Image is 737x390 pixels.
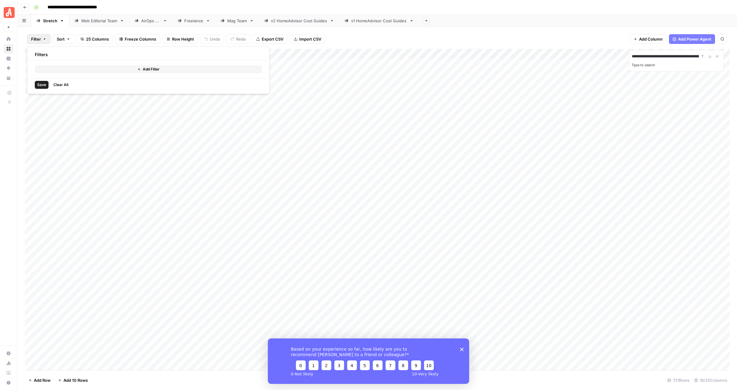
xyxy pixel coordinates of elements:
a: Insights [4,54,13,63]
span: Add Power Agent [678,36,711,42]
span: Add Filter [143,67,160,72]
span: Undo [210,36,220,42]
span: Add Column [639,36,663,42]
span: Clear All [53,82,68,88]
div: AirOps QA [141,18,160,24]
div: v1 HomeAdvisor Cost Guides [351,18,407,24]
div: Mag Team [227,18,247,24]
div: Stretch [43,18,57,24]
img: Angi Logo [4,7,15,18]
span: Redo [236,36,246,42]
a: Opportunities [4,63,13,73]
span: Sort [57,36,65,42]
iframe: Survey from AirOps [268,338,469,384]
button: Filter [27,34,50,44]
button: Redo [227,34,250,44]
button: Add Filter [35,65,262,73]
a: Settings [4,348,13,358]
a: AirOps QA [129,15,172,27]
button: Add 10 Rows [54,375,92,385]
button: Row Height [163,34,198,44]
label: Type to search [632,63,655,67]
a: Freelance [172,15,215,27]
a: Browse [4,44,13,54]
a: Web Editorial Team [69,15,129,27]
div: Filters [30,49,267,60]
button: Help + Support [4,378,13,388]
span: Filter [31,36,41,42]
button: Undo [200,34,224,44]
span: Import CSV [299,36,321,42]
button: Save [35,81,49,89]
button: Add Power Agent [669,34,715,44]
div: v2 HomeAdvisor Cost Guides [271,18,327,24]
button: Export CSV [252,34,287,44]
a: Mag Team [215,15,259,27]
div: Web Editorial Team [81,18,117,24]
button: Sort [53,34,74,44]
button: Import CSV [290,34,325,44]
div: Freelance [184,18,203,24]
a: Stretch [31,15,69,27]
span: Freeze Columns [125,36,156,42]
button: Clear All [51,81,71,89]
div: 16/25 Columns [692,375,730,385]
span: Save [37,82,46,88]
button: Workspace: Angi [4,5,13,20]
button: Close Search [714,53,721,60]
span: Row Height [172,36,194,42]
a: v1 HomeAdvisor Cost Guides [339,15,419,27]
a: Home [4,34,13,44]
div: 721 Rows [665,375,692,385]
button: Add Row [25,375,54,385]
button: Add Column [630,34,667,44]
a: v2 HomeAdvisor Cost Guides [259,15,339,27]
button: Freeze Columns [115,34,160,44]
a: Usage [4,358,13,368]
span: Add Row [34,377,51,383]
button: 25 Columns [77,34,113,44]
span: 25 Columns [86,36,109,42]
div: Filter [27,46,270,94]
span: Add 10 Rows [63,377,88,383]
span: Export CSV [262,36,283,42]
a: Learning Hub [4,368,13,378]
a: Your Data [4,73,13,83]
